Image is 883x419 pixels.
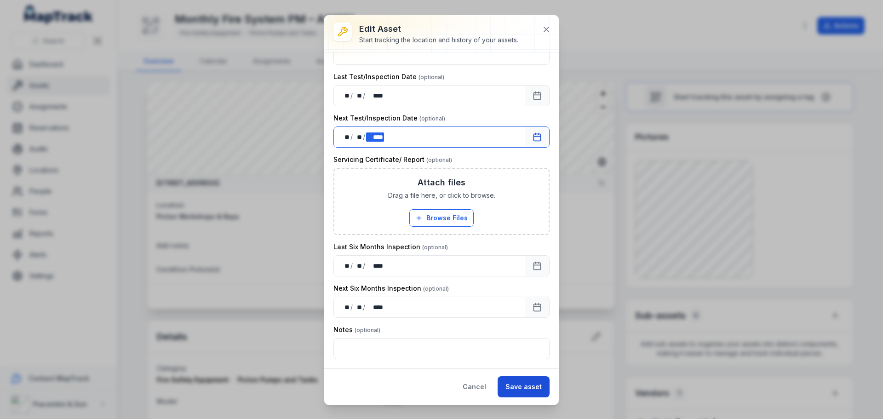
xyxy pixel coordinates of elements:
div: month, [354,261,363,270]
button: Save asset [498,376,550,397]
div: year, [366,261,384,270]
div: / [363,91,366,100]
button: Browse Files [409,209,474,227]
h3: Edit asset [359,23,518,35]
div: / [350,91,354,100]
div: / [363,303,366,312]
label: Last Test/Inspection Date [333,72,444,81]
div: / [350,303,354,312]
div: month, [354,132,363,142]
div: / [350,261,354,270]
label: Next Test/Inspection Date [333,114,445,123]
button: Calendar [525,126,550,148]
button: Calendar [525,297,550,318]
div: day, [341,91,350,100]
div: month, [354,91,363,100]
span: Drag a file here, or click to browse. [388,191,495,200]
div: month, [354,303,363,312]
h3: Attach files [418,176,465,189]
div: year, [366,303,384,312]
div: day, [341,303,350,312]
label: Servicing Certificate/ Report [333,155,452,164]
div: Start tracking the location and history of your assets. [359,35,518,45]
div: day, [341,132,350,142]
div: / [363,261,366,270]
div: year, [366,132,384,142]
label: Last Six Months Inspection [333,242,448,252]
button: Cancel [455,376,494,397]
div: / [363,132,366,142]
button: Calendar [525,255,550,276]
label: Next Six Months Inspection [333,284,449,293]
label: Notes [333,325,380,334]
button: Calendar [525,85,550,106]
div: year, [366,91,384,100]
div: / [350,132,354,142]
div: day, [341,261,350,270]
